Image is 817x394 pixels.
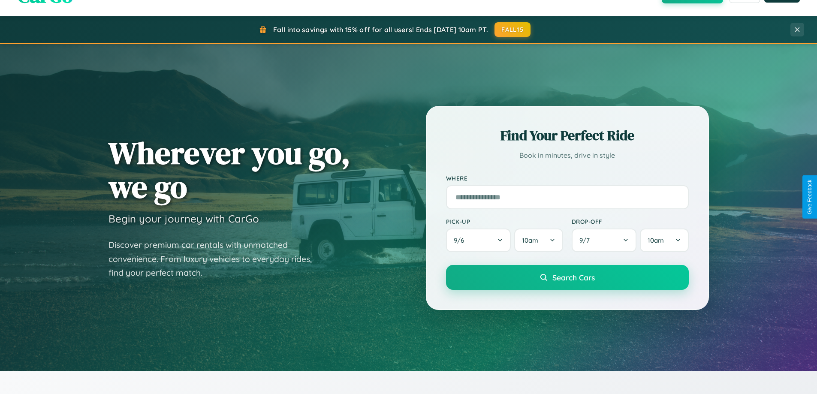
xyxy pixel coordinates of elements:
span: Search Cars [552,273,595,282]
button: 9/6 [446,229,511,252]
p: Discover premium car rentals with unmatched convenience. From luxury vehicles to everyday rides, ... [109,238,323,280]
span: Fall into savings with 15% off for all users! Ends [DATE] 10am PT. [273,25,488,34]
span: 10am [648,236,664,244]
span: 9 / 6 [454,236,468,244]
h3: Begin your journey with CarGo [109,212,259,225]
button: FALL15 [494,22,531,37]
span: 9 / 7 [579,236,594,244]
button: 10am [640,229,688,252]
button: 10am [514,229,563,252]
h1: Wherever you go, we go [109,136,350,204]
label: Drop-off [572,218,689,225]
button: 9/7 [572,229,637,252]
span: 10am [522,236,538,244]
p: Book in minutes, drive in style [446,149,689,162]
h2: Find Your Perfect Ride [446,126,689,145]
div: Give Feedback [807,180,813,214]
label: Where [446,174,689,182]
label: Pick-up [446,218,563,225]
button: Search Cars [446,265,689,290]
